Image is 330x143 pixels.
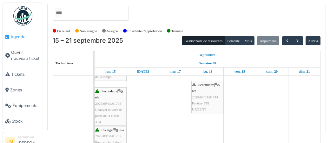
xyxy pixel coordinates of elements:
[3,45,43,66] a: Ouvrir nouveau ticket
[11,49,40,61] span: Ouvrir nouveau ticket
[95,102,121,105] span: 2025/09/64/01738
[135,68,151,75] a: 16 septembre 2025
[56,61,73,65] span: Techniciens
[107,28,118,34] label: Assigné
[95,88,126,125] div: |
[233,68,247,75] a: 19 septembre 2025
[192,95,218,99] span: 2025/09/64/01744
[282,36,293,46] button: Précédent
[201,68,214,75] a: 18 septembre 2025
[3,82,43,98] a: Zones
[198,83,214,87] span: Secondaire
[168,68,182,75] a: 17 septembre 2025
[120,128,124,132] span: n/a
[53,37,123,45] h2: 15 – 21 septembre 2025
[12,118,40,124] span: Stock
[182,36,225,45] button: Gestionnaire de ressources
[17,135,40,139] div: Technicien
[3,113,43,129] a: Stock
[95,69,125,79] span: Boîtier de protection de la lampe
[192,82,223,112] div: |
[3,67,43,82] a: Tickets
[225,36,242,45] button: Semaine
[127,28,162,34] label: En attente d'approbation
[102,89,117,93] span: Secondaire
[292,36,303,46] button: Suivant
[306,36,320,45] button: Aller à
[3,98,43,113] a: Équipements
[198,51,217,59] a: 15 septembre 2025
[102,128,113,132] span: Collège
[192,89,196,93] span: n/a
[95,108,122,124] span: Changer la vitre de porte de la classe 3T4
[95,134,121,138] span: 2025/09/64/01737
[265,68,279,75] a: 20 septembre 2025
[3,29,43,45] a: Agenda
[13,6,32,25] img: Badge_color-CXgf-gQk.svg
[12,103,40,109] span: Équipements
[95,95,100,99] span: n/a
[297,68,311,75] a: 21 septembre 2025
[192,101,209,111] span: Fenêtre 5T8 URGENT
[10,87,40,93] span: Zones
[10,34,40,40] span: Agenda
[171,28,183,34] label: Terminé
[55,8,62,18] input: Tous
[80,28,97,34] label: Non assigné
[242,36,254,45] button: Mois
[257,36,279,45] button: Aujourd'hui
[57,28,70,34] label: En retard
[104,68,117,75] a: 15 septembre 2025
[11,71,40,77] span: Tickets
[197,59,218,67] a: Semaine 38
